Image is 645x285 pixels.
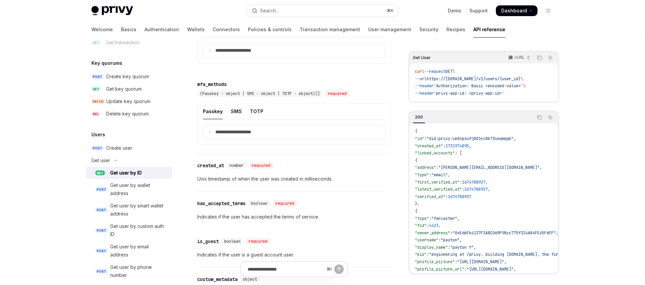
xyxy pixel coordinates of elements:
[200,91,320,96] span: (Passkey · object | SMS · object | TOTP · object)[]
[464,267,467,272] span: :
[485,180,488,185] span: ,
[415,180,460,185] span: "first_verified_at"
[535,113,544,122] button: Copy the contents from the code block
[415,237,438,243] span: "username"
[106,144,132,152] div: Create user
[231,103,242,119] div: SMS
[197,175,391,183] p: Unix timestamp of when the user was created in milliseconds.
[415,129,417,134] span: {
[250,103,263,119] div: TOTP
[203,103,223,119] div: Passkey
[86,200,172,220] a: POSTGet user by smart wallet address
[197,81,227,88] div: mfa_methods
[445,194,448,199] span: :
[86,220,172,240] a: POSTGet user by custom auth ID
[86,261,172,281] a: POSTGet user by phone number
[556,230,558,236] span: ,
[443,143,445,149] span: :
[457,259,504,265] span: "[URL][DOMAIN_NAME]"
[453,230,556,236] span: "0xE6bFb4137F3A8C069F98cc775f324A84FE45FdFF"
[429,172,431,178] span: :
[106,73,149,81] div: Create key quorum
[251,201,267,206] span: boolean
[95,171,105,176] span: GET
[106,110,149,118] div: Delete key quorum
[415,136,424,141] span: "id"
[462,187,464,192] span: :
[543,5,554,16] button: Toggle dark mode
[91,87,101,92] span: GET
[415,91,434,96] span: --header
[504,259,507,265] span: ,
[248,262,324,277] input: Ask a question...
[415,223,427,228] span: "fid"
[110,263,168,279] div: Get user by phone number
[436,165,438,170] span: :
[110,202,168,218] div: Get user by smart wallet address
[438,165,540,170] span: "[PERSON_NAME][EMAIL_ADDRESS][DOMAIN_NAME]"
[438,223,441,228] span: ,
[415,201,420,206] span: },
[197,200,246,207] div: has_accepted_terms
[415,69,424,74] span: curl
[415,172,429,178] span: "type"
[86,108,172,120] a: DELDelete key quorum
[429,223,438,228] span: 4423
[197,213,391,221] p: Indicates if the user has accepted the terms of service.
[514,136,516,141] span: ,
[448,172,450,178] span: ,
[464,187,488,192] span: 1674788927
[469,143,471,149] span: ,
[448,245,450,250] span: :
[95,269,107,274] span: POST
[514,55,525,60] p: cURL
[91,111,100,116] span: DEL
[415,230,450,236] span: "owner_address"
[496,5,537,16] a: Dashboard
[144,21,179,38] a: Authentication
[505,52,533,63] button: cURL
[415,208,417,214] span: {
[415,83,434,89] span: --header
[95,187,107,192] span: POST
[86,179,172,199] a: POSTGet user by wallet address
[246,238,270,245] div: required
[415,259,455,265] span: "profile_picture"
[247,5,398,17] button: Open search
[415,216,429,221] span: "type"
[415,194,445,199] span: "verified_at"
[86,70,172,83] a: POSTCreate key quorum
[469,7,488,14] a: Support
[86,95,172,107] a: PATCHUpdate key quorum
[248,21,292,38] a: Policies & controls
[446,21,465,38] a: Recipes
[415,187,462,192] span: "latest_verified_at"
[229,163,244,168] span: number
[450,245,474,250] span: "payton ↑"
[535,53,544,62] button: Copy the contents from the code block
[467,267,514,272] span: "[URL][DOMAIN_NAME]"
[95,207,107,212] span: POST
[86,154,172,167] button: Toggle Get user section
[501,7,527,14] span: Dashboard
[438,237,441,243] span: :
[415,76,427,82] span: --url
[415,245,448,250] span: "display_name"
[106,85,142,93] div: Get key quorum
[121,21,136,38] a: Basics
[427,76,521,82] span: https://[DOMAIN_NAME]/v1/users/{user_id}
[427,252,429,257] span: :
[441,237,460,243] span: "payton"
[427,136,514,141] span: "did:privy:cm3np4u9j001rc8b73seqmqqk"
[91,131,105,139] h5: Users
[424,69,445,74] span: --request
[474,245,476,250] span: ,
[445,143,469,149] span: 1731974895
[455,259,457,265] span: :
[413,55,431,60] span: Get User
[415,158,417,163] span: {
[431,216,457,221] span: "farcaster"
[95,228,107,233] span: POST
[273,200,297,207] div: required
[368,21,411,38] a: User management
